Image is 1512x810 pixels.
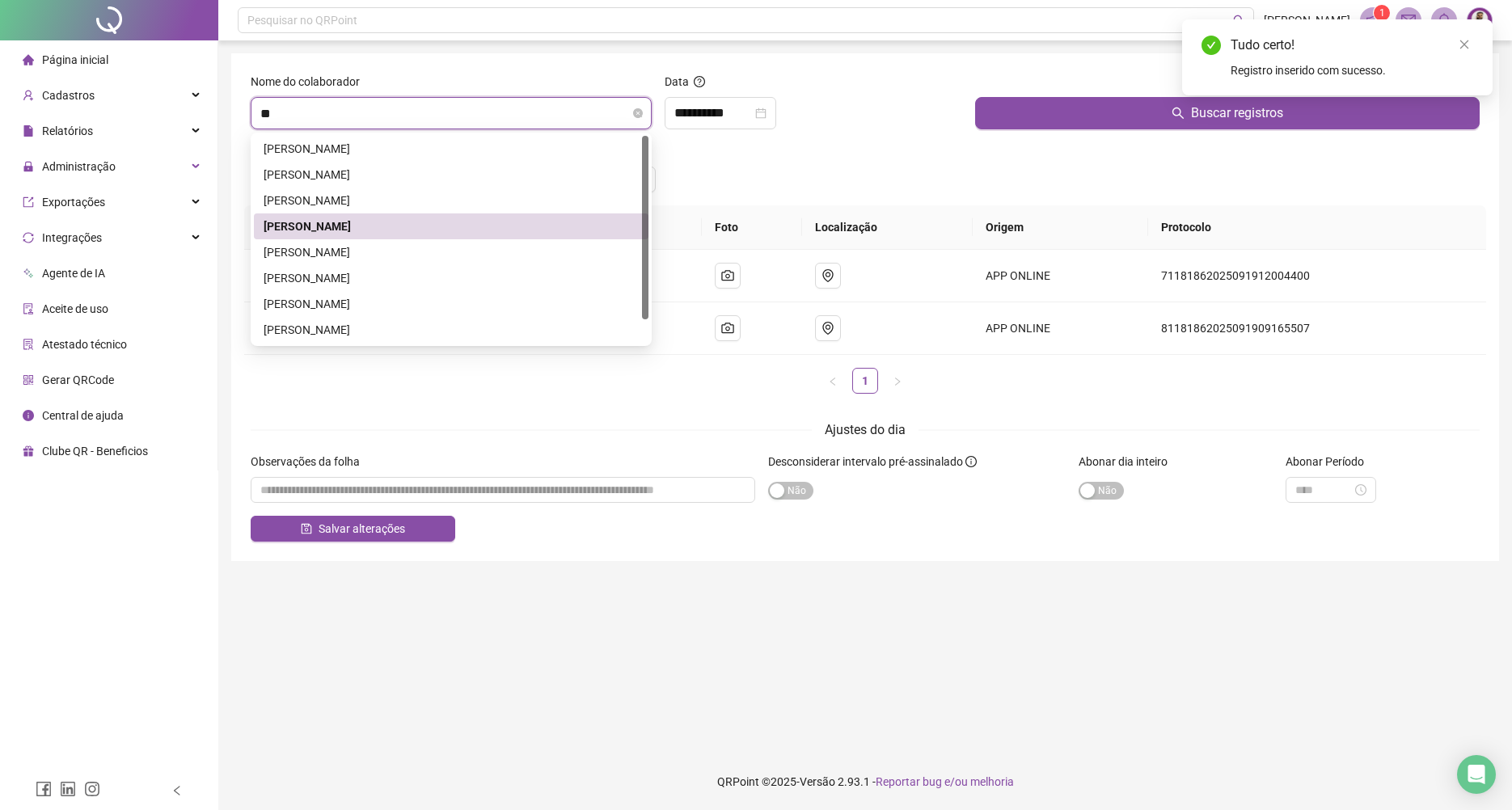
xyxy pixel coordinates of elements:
span: Página inicial [42,53,108,66]
span: file [23,125,34,137]
span: Clube QR - Beneficios [42,445,148,458]
label: Nome do colaborador [251,73,370,91]
th: Localização [802,205,973,250]
span: linkedin [60,781,76,797]
div: Registro inserido com sucesso. [1231,61,1473,79]
span: Exportações [42,196,105,209]
div: [PERSON_NAME] [264,166,639,184]
span: close-circle [633,108,643,118]
span: info-circle [23,410,34,421]
th: Foto [702,205,802,250]
div: [PERSON_NAME] [264,321,639,339]
span: environment [821,269,834,282]
span: Buscar registros [1191,103,1283,123]
span: Salvar alterações [319,520,405,538]
span: Cadastros [42,89,95,102]
a: Close [1455,36,1473,53]
span: left [171,785,183,796]
span: environment [821,322,834,335]
li: 1 [852,368,878,394]
span: instagram [84,781,100,797]
span: mail [1401,13,1416,27]
span: Data [665,75,689,88]
button: right [885,368,910,394]
span: audit [23,303,34,314]
span: Integrações [42,231,102,244]
td: 81181862025091909165507 [1148,302,1486,355]
button: Buscar registros [975,97,1480,129]
span: qrcode [23,374,34,386]
span: Relatórios [42,124,93,137]
button: left [820,368,846,394]
span: home [23,54,34,65]
span: search [1172,107,1185,120]
li: Página anterior [820,368,846,394]
span: Aceite de uso [42,302,108,315]
label: Abonar Período [1286,453,1375,470]
button: Salvar alterações [251,516,455,542]
div: [PERSON_NAME] [264,243,639,261]
span: Versão [800,775,835,788]
span: Gerar QRCode [42,373,114,386]
th: Origem [973,205,1148,250]
span: save [301,523,312,534]
span: lock [23,161,34,172]
footer: QRPoint © 2025 - 2.93.1 - [218,753,1512,810]
div: EDUARDO ANTERO DA SILVA [254,188,648,213]
span: solution [23,339,34,350]
span: question-circle [694,76,705,87]
div: Tudo certo! [1231,36,1473,55]
span: [PERSON_NAME] [1264,11,1350,29]
div: KILDARE ALLAN FERREIRA SILVA [254,239,648,265]
span: Atestado técnico [42,338,127,351]
td: APP ONLINE [973,302,1148,355]
span: Desconsiderar intervalo pré-assinalado [768,455,963,468]
div: [PERSON_NAME] [264,269,639,287]
div: [PERSON_NAME] [264,217,639,235]
span: notification [1366,13,1380,27]
div: [PERSON_NAME] [264,295,639,313]
span: camera [721,322,734,335]
span: facebook [36,781,52,797]
span: check-circle [1202,36,1221,55]
div: ADILAN WILLIAMS DA SILVA LIMA [254,136,648,162]
div: [PERSON_NAME] [264,192,639,209]
div: ALEFE DA SILVA PEREIRA [254,162,648,188]
span: Reportar bug e/ou melhoria [876,775,1014,788]
span: gift [23,445,34,457]
span: info-circle [965,456,977,467]
span: left [828,377,838,386]
span: sync [23,232,34,243]
div: MIGUEL LIGIER MOREIRA E SILVA [254,317,648,343]
span: user-add [23,90,34,101]
th: Protocolo [1148,205,1486,250]
a: 1 [853,369,877,393]
span: camera [721,269,734,282]
span: search [1233,15,1245,27]
span: close [1459,39,1470,50]
td: 71181862025091912004400 [1148,250,1486,302]
img: 52992 [1468,8,1492,32]
span: 1 [1379,7,1385,19]
div: Open Intercom Messenger [1457,755,1496,794]
span: export [23,196,34,208]
div: MARIA VITÓRIA VIANA DE LIMA [254,291,648,317]
span: bell [1437,13,1451,27]
div: LUCAS VIEIRA DE CARVALHO [254,265,648,291]
span: Central de ajuda [42,409,124,422]
li: Próxima página [885,368,910,394]
span: right [893,377,902,386]
div: [PERSON_NAME] [264,140,639,158]
sup: 1 [1374,5,1390,21]
td: APP ONLINE [973,250,1148,302]
label: Observações da folha [251,453,370,470]
span: Ajustes do dia [825,422,906,437]
span: Agente de IA [42,267,105,280]
div: JOAO GABRIEL DE LIMA SILVA [254,213,648,239]
span: Administração [42,160,116,173]
label: Abonar dia inteiro [1079,453,1178,470]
